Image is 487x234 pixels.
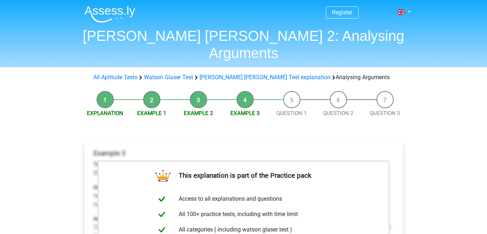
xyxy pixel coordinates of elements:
[276,110,307,116] a: Question 1
[93,74,137,81] a: All Aptitude Tests
[332,9,352,16] a: Register
[370,110,400,116] a: Question 3
[93,184,118,191] b: Argument
[93,215,112,222] b: Answer
[93,160,394,177] p: Should primary schools offer young children the opportunity to learn to code?
[93,183,394,209] p: Yes, programming is easy to include as a teaching material in the first math exercises students a...
[90,73,397,82] div: Analysing Arguments
[93,161,104,168] b: Text
[230,110,260,116] a: Example 3
[87,110,123,116] a: Explanation
[184,110,213,116] a: Example 2
[84,6,135,23] img: Assessly
[144,74,193,81] a: Watson Glaser Test
[93,149,126,157] b: Example 3
[137,110,167,116] a: Example 1
[323,110,353,116] a: Question 2
[79,27,409,62] h1: [PERSON_NAME] [PERSON_NAME] 2: Analysing Arguments
[200,74,331,81] a: [PERSON_NAME] [PERSON_NAME] Test explanation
